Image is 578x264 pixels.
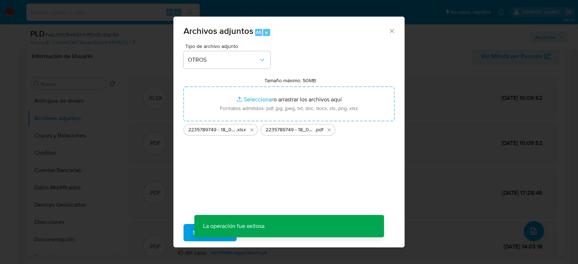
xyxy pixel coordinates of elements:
button: OTROS [184,51,270,69]
ul: Archivos seleccionados [184,121,394,136]
span: Archivos adjuntos [184,25,253,37]
span: .pdf [315,126,323,133]
span: Cancelar [249,225,272,241]
span: Alt [256,29,262,36]
button: Eliminar 2235789749 - 18_09_2025.xlsx [247,126,256,134]
span: 2235789749 - 18_09_2025 [188,126,236,133]
button: Subir archivo [184,224,237,241]
span: a [265,29,268,36]
span: Subir archivo [193,225,227,241]
span: .xlsx [236,126,246,133]
span: Tipo de archivo adjunto [185,44,272,49]
p: La operación fue exitosa [194,215,273,237]
span: OTROS [188,56,259,63]
span: 2235789749 - 18_09_2025 [266,126,315,133]
button: Cerrar [388,27,395,34]
button: Eliminar 2235789749 - 18_09_2025 .pdf [325,126,333,134]
label: Tamaño máximo: 50MB [264,77,316,84]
